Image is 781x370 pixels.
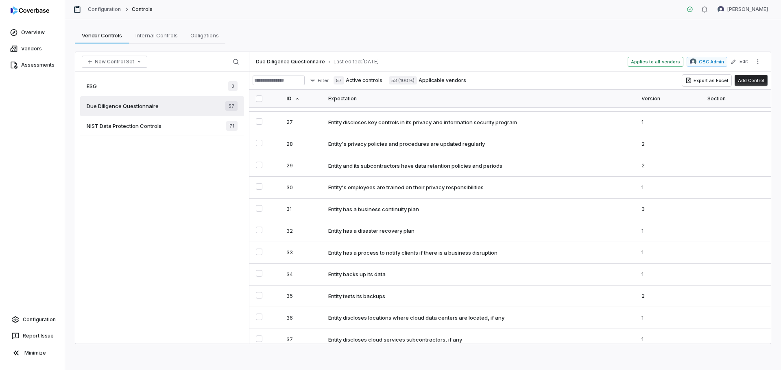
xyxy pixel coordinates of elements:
button: Filter [306,76,332,85]
td: 29 [281,155,323,177]
td: 3 [637,198,703,220]
img: GBC Admin avatar [690,58,696,65]
div: Entity tests its backups [328,292,385,300]
div: Entity has a business continuity plan [328,206,419,213]
span: 71 [226,121,238,131]
span: ESG [87,82,97,90]
span: 57 [225,101,238,111]
button: Select 34 control [256,270,262,277]
div: Entity and its subcontractors have data retention policies and periods [328,162,502,169]
div: Entity has a disaster recovery plan [328,227,414,234]
div: Expectation [328,90,631,107]
span: Due Diligence Questionnaire [256,58,325,65]
a: Overview [2,25,63,40]
div: ID [286,90,319,107]
span: Last edited: [DATE] [334,58,379,65]
button: New Control Set [82,56,147,68]
button: Select 33 control [256,249,262,255]
td: 30 [281,177,323,199]
button: Select 27 control [256,118,262,125]
td: 33 [281,242,323,264]
a: Vendors [2,41,63,56]
a: Assessments [2,58,63,72]
td: 1 [637,220,703,242]
button: Edit [728,54,750,69]
div: Entity backs up its data [328,270,386,278]
button: Select 31 control [256,205,262,212]
td: 2 [637,155,703,177]
button: Add Control [735,75,768,86]
a: ESG3 [80,76,244,96]
img: logo-D7KZi-bG.svg [11,6,49,15]
span: 57 [334,76,344,84]
div: Section [707,90,764,107]
button: Select 36 control [256,314,262,320]
td: 1 [637,177,703,199]
span: Vendor Controls [79,30,125,41]
td: 1 [637,329,703,351]
span: • [328,59,330,65]
button: More actions [751,56,764,68]
td: 27 [281,111,323,133]
span: [PERSON_NAME] [727,6,768,13]
a: Configuration [3,312,61,327]
button: Export as Excel [682,75,731,86]
span: Applies to all vendors [628,57,683,67]
span: GBC Admin [699,58,724,65]
button: Select 29 control [256,162,262,168]
td: 2 [637,133,703,155]
span: Controls [132,6,153,13]
button: Report Issue [3,329,61,343]
span: 53 (100%) [389,76,417,84]
div: Entity has a process to notify clients if there is a business disruption [328,249,497,256]
td: 1 [637,307,703,329]
td: 36 [281,307,323,329]
td: 34 [281,264,323,286]
a: Configuration [88,6,121,13]
div: Entity discloses locations where cloud data centers are located, if any [328,314,504,321]
td: 1 [637,242,703,264]
td: 32 [281,220,323,242]
a: NIST Data Protection Controls71 [80,116,244,136]
span: Due Diligence Questionnaire [87,102,159,110]
span: NIST Data Protection Controls [87,122,161,130]
td: 31 [281,198,323,220]
td: 1 [637,111,703,133]
td: 2 [637,285,703,307]
button: Minimize [3,345,61,361]
div: Entity discloses key controls in its privacy and information security program [328,119,517,126]
button: Select 35 control [256,292,262,299]
div: Entity's employees are trained on their privacy responsibilities [328,184,484,191]
div: Version [641,90,698,107]
td: 35 [281,285,323,307]
img: Esther Barreto avatar [718,6,724,13]
a: Due Diligence Questionnaire57 [80,96,244,116]
label: Applicable vendors [389,76,466,84]
div: Entity discloses cloud services subcontractors, if any [328,336,462,343]
td: 1 [637,264,703,286]
td: 28 [281,133,323,155]
span: Internal Controls [132,30,181,41]
button: Select 32 control [256,227,262,233]
label: Active controls [334,76,382,84]
span: 3 [228,81,238,91]
button: Esther Barreto avatar[PERSON_NAME] [713,3,773,15]
span: Filter [318,78,329,84]
div: Entity's privacy policies and procedures are updated regularly [328,140,485,147]
td: 37 [281,329,323,351]
span: Obligations [187,30,222,41]
button: Select 30 control [256,183,262,190]
button: Select 37 control [256,335,262,342]
button: Select 28 control [256,140,262,146]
